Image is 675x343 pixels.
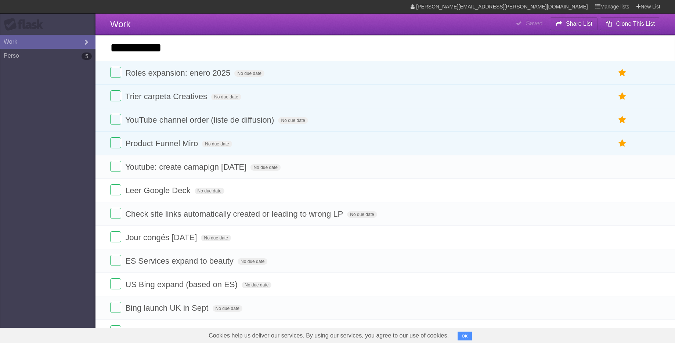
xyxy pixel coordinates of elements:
[278,117,308,124] span: No due date
[110,161,121,172] label: Done
[458,332,472,340] button: OK
[213,305,242,312] span: No due date
[125,139,200,148] span: Product Funnel Miro
[125,256,235,266] span: ES Services expand to beauty
[616,137,629,149] label: Star task
[550,17,598,30] button: Share List
[125,303,210,313] span: Bing launch UK in Sept
[110,184,121,195] label: Done
[110,208,121,219] label: Done
[201,235,231,241] span: No due date
[110,90,121,101] label: Done
[125,327,221,336] span: app campaigns launch ES
[195,188,224,194] span: No due date
[125,68,232,77] span: Roles expansion: enero 2025
[110,137,121,148] label: Done
[110,255,121,266] label: Done
[110,231,121,242] label: Done
[201,328,456,343] span: Cookies help us deliver our services. By using our services, you agree to our use of cookies.
[125,115,276,124] span: YouTube channel order (liste de diffusion)
[110,302,121,313] label: Done
[110,19,131,29] span: Work
[125,280,239,289] span: US Bing expand (based on ES)
[202,141,232,147] span: No due date
[616,67,629,79] label: Star task
[110,325,121,336] label: Done
[125,162,248,171] span: Youtube: create camapign [DATE]
[242,282,271,288] span: No due date
[4,18,48,31] div: Flask
[110,114,121,125] label: Done
[125,233,199,242] span: Jour congés [DATE]
[125,92,209,101] span: Trier carpeta Creatives
[125,186,192,195] span: Leer Google Deck
[526,20,542,26] b: Saved
[566,21,592,27] b: Share List
[616,21,655,27] b: Clone This List
[347,211,377,218] span: No due date
[616,114,629,126] label: Star task
[125,209,345,219] span: Check site links automatically created or leading to wrong LP
[600,17,660,30] button: Clone This List
[616,90,629,102] label: Star task
[250,164,280,171] span: No due date
[211,94,241,100] span: No due date
[110,278,121,289] label: Done
[234,70,264,77] span: No due date
[82,53,92,60] b: 5
[238,258,267,265] span: No due date
[110,67,121,78] label: Done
